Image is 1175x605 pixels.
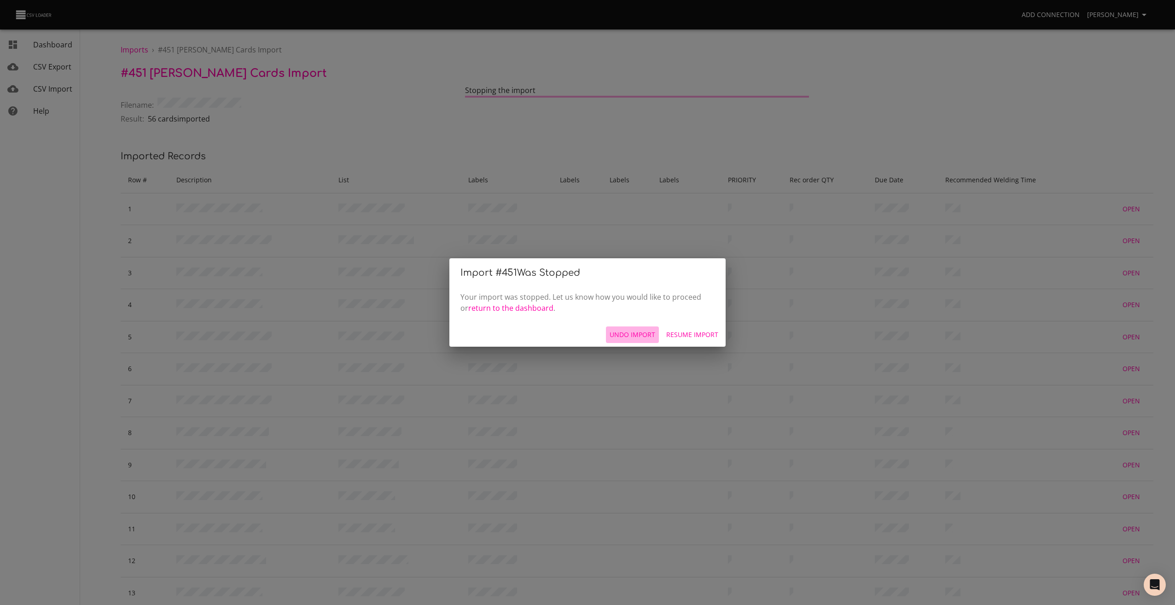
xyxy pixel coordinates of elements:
[1144,574,1166,596] div: Open Intercom Messenger
[460,266,715,280] h2: Import # 451 Was Stopped
[606,326,659,343] button: Undo Import
[610,329,655,341] span: Undo Import
[666,329,718,341] span: Resume Import
[460,291,715,314] p: Your import was stopped. Let us know how you would like to proceed or .
[663,326,722,343] button: Resume Import
[468,303,553,313] a: return to the dashboard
